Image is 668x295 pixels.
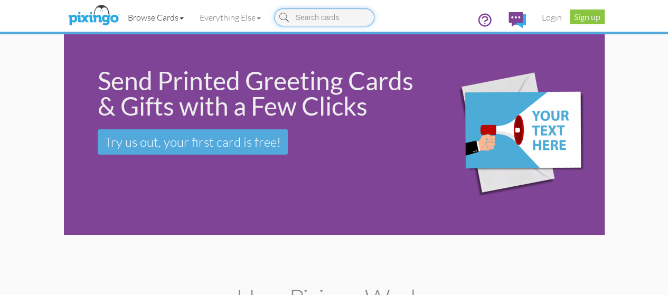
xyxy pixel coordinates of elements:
[105,134,281,150] span: Try us out, your first card is free!
[570,9,605,24] a: Sign up
[120,4,192,31] a: Browse Cards
[65,3,121,29] img: pixingo logo
[509,12,526,28] img: comments.svg
[192,4,269,31] a: Everything Else
[534,4,570,31] a: Login
[98,68,416,119] div: Send Printed Greeting Cards & Gifts with a Few Clicks
[274,8,374,26] input: Search cards
[431,58,601,212] img: eb544e90-0942-4412-bfe0-c610d3f4da7c.png
[98,129,288,155] a: Try us out, your first card is free!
